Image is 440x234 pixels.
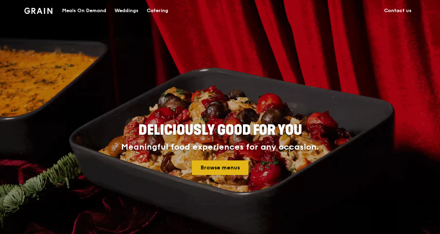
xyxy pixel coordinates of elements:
a: Contact us [380,0,416,21]
div: Meals On Demand [62,0,106,21]
span: Deliciously good for you [138,122,302,139]
img: Grain [24,8,52,14]
a: Catering [143,0,172,21]
div: Meaningful food experiences for any occasion. [95,142,345,152]
a: Browse menus [192,160,248,175]
div: Catering [147,0,168,21]
a: Weddings [110,0,143,21]
div: Weddings [115,0,138,21]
